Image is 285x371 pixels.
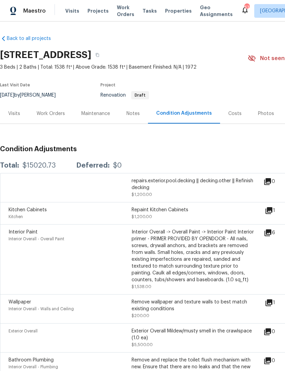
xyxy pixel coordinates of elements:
[23,162,56,169] div: $15020.73
[132,328,255,341] div: Exterior Overall Mildew/musty smell in the crawlspace (1.0 ea)
[9,237,64,241] span: Interior Overall - Overall Paint
[117,4,134,18] span: Work Orders
[100,93,149,98] span: Renovation
[156,110,212,117] div: Condition Adjustments
[126,110,140,117] div: Notes
[132,343,153,347] span: $5,500.00
[9,215,23,219] span: Kitchen
[200,4,233,18] span: Geo Assignments
[100,83,116,87] span: Project
[132,299,255,312] div: Remove wallpaper and texture walls to best match existing conditions
[132,192,152,197] span: $1,200.00
[37,110,65,117] div: Work Orders
[9,358,54,362] span: Bathroom Plumbing
[132,177,255,191] div: repairs.exterior.pool.decking || decking.other || Refinish decking
[165,8,192,14] span: Properties
[132,229,255,283] div: Interior Overall -> Overall Paint -> Interior Paint Interior primer - PRIMER PROVIDED BY OPENDOOR...
[228,110,242,117] div: Costs
[132,215,152,219] span: $1,200.00
[8,110,20,117] div: Visits
[113,162,122,169] div: $0
[132,93,148,97] span: Draft
[244,4,249,11] div: 57
[132,206,255,213] div: Repaint Kitchen Cabinets
[9,365,58,369] span: Interior Overall - Plumbing
[81,110,110,117] div: Maintenance
[87,8,109,14] span: Projects
[132,314,149,318] span: $200.00
[9,300,31,304] span: Wallpaper
[258,110,274,117] div: Photos
[9,329,38,333] span: Exterior Overall
[91,49,104,61] button: Copy Address
[23,8,46,14] span: Maestro
[9,230,38,234] span: Interior Paint
[9,208,47,212] span: Kitchen Cabinets
[9,307,74,311] span: Interior Overall - Walls and Ceiling
[65,8,79,14] span: Visits
[76,162,110,169] div: Deferred:
[142,9,157,13] span: Tasks
[132,285,151,289] span: $1,538.00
